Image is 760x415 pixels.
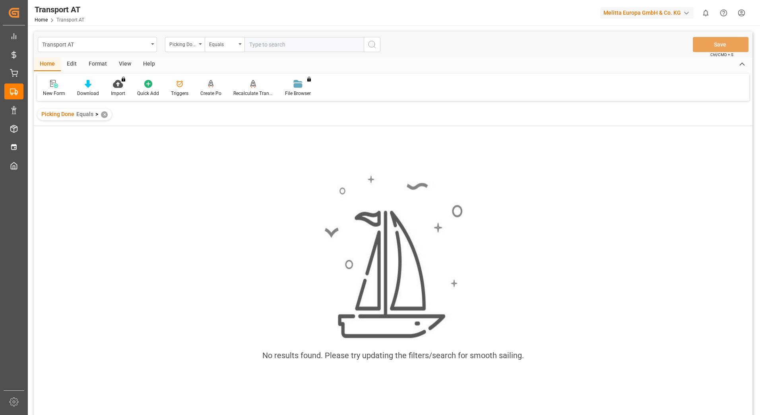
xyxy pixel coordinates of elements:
div: Recalculate Transport Costs [233,90,273,97]
span: Picking Done [41,111,74,117]
span: > [95,111,98,117]
button: open menu [205,37,244,52]
div: Equals [209,39,236,48]
div: Transport AT [42,39,148,49]
button: search button [364,37,380,52]
div: Format [83,58,113,71]
img: smooth_sailing.jpeg [324,174,463,340]
a: Home [35,17,48,23]
div: Download [77,90,99,97]
div: ✕ [101,111,108,118]
div: Triggers [171,90,188,97]
span: Ctrl/CMD + S [710,52,733,58]
span: Equals [76,111,93,117]
div: Transport AT [35,4,84,16]
button: open menu [38,37,157,52]
div: New Form [43,90,65,97]
div: View [113,58,137,71]
input: Type to search [244,37,364,52]
div: Quick Add [137,90,159,97]
button: Save [693,37,748,52]
div: Picking Done [169,39,196,48]
div: Help [137,58,161,71]
button: open menu [165,37,205,52]
div: Home [34,58,61,71]
div: No results found. Please try updating the filters/search for smooth sailing. [262,349,524,361]
div: Edit [61,58,83,71]
div: Create Po [200,90,221,97]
